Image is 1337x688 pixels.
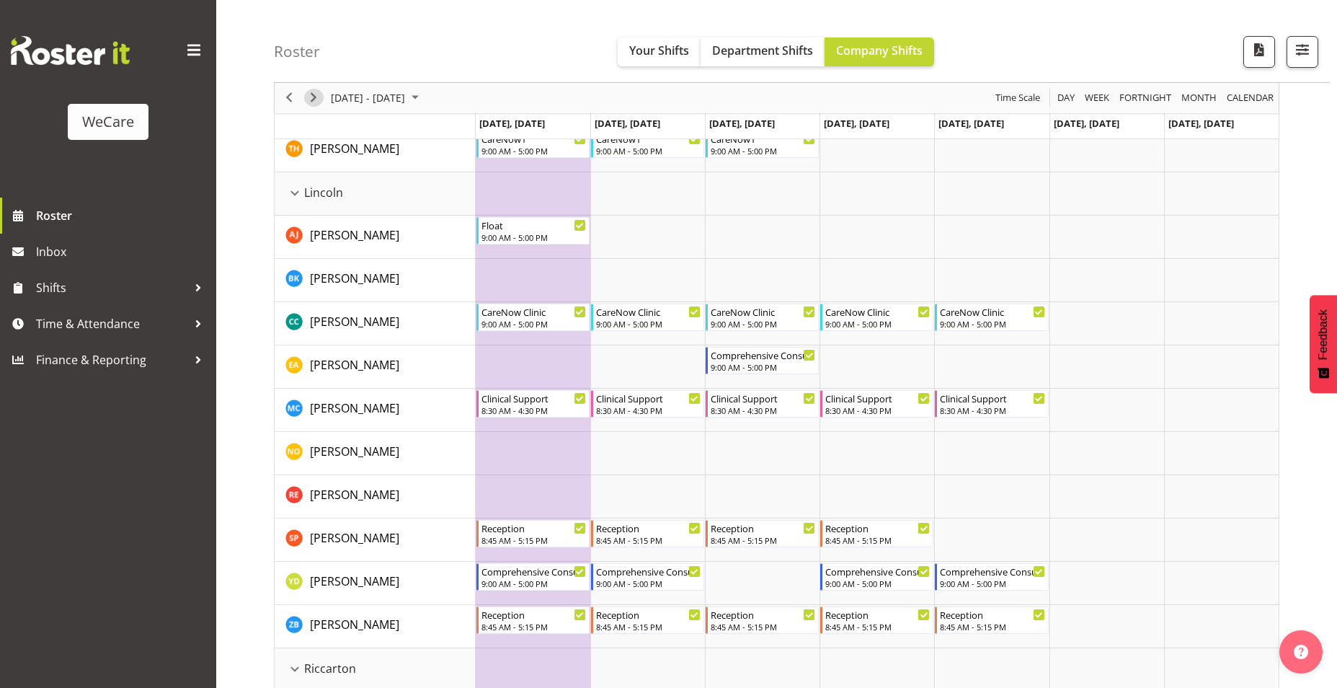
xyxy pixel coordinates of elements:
button: Previous [280,89,299,107]
span: [DATE], [DATE] [938,117,1004,130]
span: Finance & Reporting [36,349,187,371]
a: [PERSON_NAME] [310,486,399,503]
span: Company Shifts [836,43,923,58]
td: Rachel Els resource [275,475,476,519]
span: Month [1180,89,1218,107]
div: Samantha Poultney"s event - Reception Begin From Monday, November 3, 2025 at 8:45:00 AM GMT+13:00... [476,520,590,547]
div: Charlotte Courtney"s event - CareNow Clinic Begin From Wednesday, November 5, 2025 at 9:00:00 AM ... [706,304,819,331]
div: 9:00 AM - 5:00 PM [481,318,586,330]
div: Reception [940,607,1044,622]
div: Mary Childs"s event - Clinical Support Begin From Thursday, November 6, 2025 at 8:30:00 AM GMT+13... [820,390,933,418]
div: 9:00 AM - 5:00 PM [711,361,815,373]
td: Brian Ko resource [275,259,476,302]
div: Mary Childs"s event - Clinical Support Begin From Monday, November 3, 2025 at 8:30:00 AM GMT+13:0... [476,390,590,418]
a: [PERSON_NAME] [310,313,399,330]
span: calendar [1225,89,1275,107]
div: 8:45 AM - 5:15 PM [481,534,586,546]
div: 8:30 AM - 4:30 PM [711,405,815,416]
div: Clinical Support [596,391,701,405]
div: Comprehensive Consult [940,564,1044,578]
div: Yvonne Denny"s event - Comprehensive Consult Begin From Monday, November 3, 2025 at 9:00:00 AM GM... [476,563,590,591]
td: Zephy Bennett resource [275,605,476,648]
div: Comprehensive Consult [596,564,701,578]
td: Yvonne Denny resource [275,562,476,605]
div: 8:45 AM - 5:15 PM [711,621,815,632]
button: Department Shifts [701,38,825,66]
span: [PERSON_NAME] [310,487,399,503]
div: Samantha Poultney"s event - Reception Begin From Thursday, November 6, 2025 at 8:45:00 AM GMT+13:... [820,520,933,547]
span: [PERSON_NAME] [310,617,399,632]
div: Zephy Bennett"s event - Reception Begin From Monday, November 3, 2025 at 8:45:00 AM GMT+13:00 End... [476,607,590,634]
span: [PERSON_NAME] [310,227,399,243]
div: Reception [596,521,701,535]
span: [PERSON_NAME] [310,141,399,156]
div: Yvonne Denny"s event - Comprehensive Consult Begin From Thursday, November 6, 2025 at 9:00:00 AM ... [820,563,933,591]
a: [PERSON_NAME] [310,356,399,374]
td: Charlotte Courtney resource [275,302,476,345]
button: Month [1225,89,1276,107]
span: [PERSON_NAME] [310,444,399,459]
div: 9:00 AM - 5:00 PM [481,231,586,243]
span: [DATE], [DATE] [824,117,889,130]
div: Zephy Bennett"s event - Reception Begin From Tuesday, November 4, 2025 at 8:45:00 AM GMT+13:00 En... [591,607,704,634]
span: Your Shifts [629,43,689,58]
a: [PERSON_NAME] [310,400,399,417]
button: Filter Shifts [1287,36,1318,68]
td: Amy Johannsen resource [275,216,476,259]
span: Lincoln [304,184,343,201]
div: 9:00 AM - 5:00 PM [940,578,1044,589]
div: CareNow Clinic [481,304,586,319]
div: 8:30 AM - 4:30 PM [940,405,1044,416]
div: 9:00 AM - 5:00 PM [711,145,815,156]
div: November 03 - 09, 2025 [326,83,427,113]
button: Fortnight [1117,89,1174,107]
div: Clinical Support [481,391,586,405]
div: Charlotte Courtney"s event - CareNow Clinic Begin From Friday, November 7, 2025 at 9:00:00 AM GMT... [935,304,1048,331]
span: [DATE], [DATE] [595,117,660,130]
span: Time & Attendance [36,313,187,335]
span: Feedback [1317,309,1330,360]
div: 8:45 AM - 5:15 PM [825,621,930,632]
span: [DATE], [DATE] [1168,117,1234,130]
span: Roster [36,205,209,226]
span: Day [1056,89,1076,107]
div: Reception [596,607,701,622]
div: Comprehensive Consult [481,564,586,578]
button: Timeline Month [1179,89,1220,107]
span: Department Shifts [712,43,813,58]
div: 9:00 AM - 5:00 PM [825,318,930,330]
div: 8:30 AM - 4:30 PM [825,405,930,416]
div: 8:45 AM - 5:15 PM [711,534,815,546]
span: Shifts [36,277,187,299]
div: WeCare [82,111,134,133]
div: CareNow Clinic [711,304,815,319]
img: help-xxl-2.png [1294,645,1308,659]
button: Next [304,89,324,107]
div: 9:00 AM - 5:00 PM [711,318,815,330]
td: Ena Advincula resource [275,345,476,389]
div: Clinical Support [825,391,930,405]
div: Reception [825,607,930,622]
div: 9:00 AM - 5:00 PM [596,578,701,589]
span: [PERSON_NAME] [310,530,399,546]
div: Reception [711,521,815,535]
div: Zephy Bennett"s event - Reception Begin From Friday, November 7, 2025 at 8:45:00 AM GMT+13:00 End... [935,607,1048,634]
div: 9:00 AM - 5:00 PM [481,578,586,589]
div: Charlotte Courtney"s event - CareNow Clinic Begin From Tuesday, November 4, 2025 at 9:00:00 AM GM... [591,304,704,331]
div: CareNow Clinic [825,304,930,319]
div: 9:00 AM - 5:00 PM [940,318,1044,330]
span: [PERSON_NAME] [310,357,399,373]
div: 8:45 AM - 5:15 PM [940,621,1044,632]
span: Time Scale [994,89,1041,107]
span: [DATE], [DATE] [1054,117,1119,130]
div: previous period [277,83,301,113]
div: Reception [825,521,930,535]
div: Clinical Support [940,391,1044,405]
div: 9:00 AM - 5:00 PM [596,318,701,330]
a: [PERSON_NAME] [310,529,399,547]
span: [PERSON_NAME] [310,400,399,416]
div: next period [301,83,326,113]
div: Amy Johannsen"s event - Float Begin From Monday, November 3, 2025 at 9:00:00 AM GMT+13:00 Ends At... [476,217,590,244]
td: Tillie Hollyer resource [275,129,476,172]
div: 9:00 AM - 5:00 PM [481,145,586,156]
